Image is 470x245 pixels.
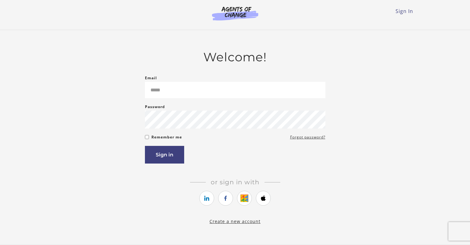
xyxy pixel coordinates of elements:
h2: Welcome! [145,50,325,64]
span: Or sign in with [206,178,265,186]
label: Remember me [151,133,182,141]
a: https://courses.thinkific.com/users/auth/google?ss%5Breferral%5D=&ss%5Buser_return_to%5D=&ss%5Bvi... [237,191,252,206]
label: Email [145,74,157,82]
a: https://courses.thinkific.com/users/auth/linkedin?ss%5Breferral%5D=&ss%5Buser_return_to%5D=&ss%5B... [199,191,214,206]
img: Agents of Change Logo [205,6,265,20]
a: Create a new account [210,218,260,224]
label: Password [145,103,165,111]
button: Sign in [145,146,184,164]
a: https://courses.thinkific.com/users/auth/apple?ss%5Breferral%5D=&ss%5Buser_return_to%5D=&ss%5Bvis... [256,191,271,206]
a: Forgot password? [290,133,325,141]
a: Sign In [396,8,413,15]
a: https://courses.thinkific.com/users/auth/facebook?ss%5Breferral%5D=&ss%5Buser_return_to%5D=&ss%5B... [218,191,233,206]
